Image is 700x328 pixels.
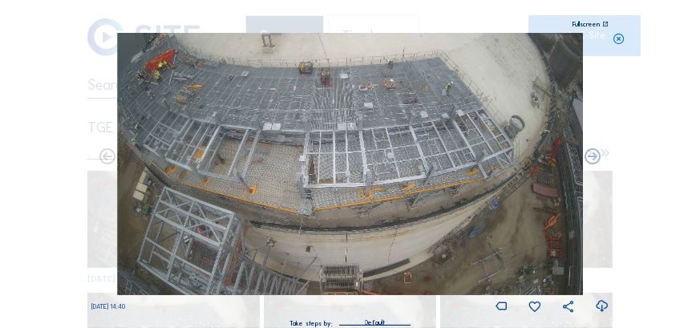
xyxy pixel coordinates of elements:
div: Fullscreen [573,22,600,28]
i: Forward [98,148,117,168]
i: Back [583,148,602,168]
div: Take steps by: [289,321,333,327]
img: Image [117,33,584,295]
span: [DATE] 14:40 [91,302,125,310]
div: Default [339,315,411,325]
